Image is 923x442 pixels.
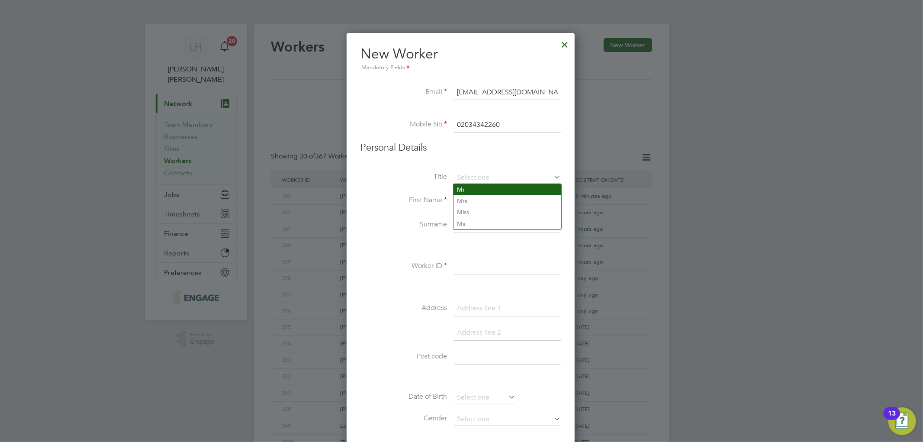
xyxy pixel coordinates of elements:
div: Mandatory Fields [360,63,561,73]
li: Miss [453,206,561,218]
label: First Name [360,196,447,205]
label: Post code [360,352,447,361]
li: Mrs [453,195,561,206]
label: Email [360,87,447,97]
label: Worker ID [360,261,447,271]
input: Select one [454,391,515,404]
input: Address line 2 [454,325,561,341]
label: Address [360,303,447,313]
label: Surname [360,220,447,229]
li: Ms [453,218,561,229]
div: 13 [888,413,896,425]
input: Select one [454,171,561,184]
li: Mr [453,184,561,195]
label: Gender [360,414,447,423]
h3: Personal Details [360,142,561,154]
input: Address line 1 [454,301,561,316]
label: Date of Birth [360,392,447,401]
h2: New Worker [360,45,561,73]
input: Select one [454,413,561,426]
label: Title [360,172,447,181]
label: Mobile No [360,120,447,129]
button: Open Resource Center, 13 new notifications [888,407,916,435]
